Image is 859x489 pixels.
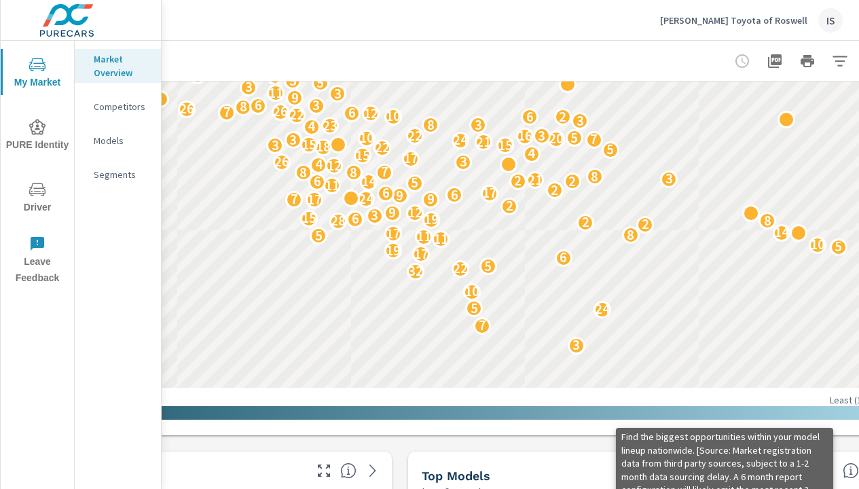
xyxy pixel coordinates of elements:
[316,75,324,91] p: 5
[590,131,598,147] p: 7
[5,236,70,287] span: Leave Feedback
[498,137,513,153] p: 15
[382,185,390,201] p: 6
[471,300,478,316] p: 5
[408,263,423,279] p: 32
[291,90,299,106] p: 9
[407,128,422,144] p: 22
[476,134,491,150] p: 21
[396,187,403,204] p: 9
[538,128,545,144] p: 3
[460,153,467,170] p: 3
[386,225,401,242] p: 17
[75,49,161,83] div: Market Overview
[560,249,567,266] p: 6
[794,48,821,75] button: Print Report
[572,337,580,353] p: 3
[355,147,370,164] p: 15
[75,130,161,151] div: Models
[299,164,307,181] p: 8
[451,187,458,203] p: 6
[371,207,378,223] p: 3
[274,153,289,170] p: 26
[482,185,497,201] p: 17
[255,97,262,113] p: 6
[568,173,576,189] p: 2
[289,132,297,148] p: 3
[352,211,359,227] p: 6
[273,103,288,120] p: 26
[301,210,316,226] p: 15
[313,460,335,482] button: Make Fullscreen
[818,8,843,33] div: IS
[422,469,490,483] h5: Top Models
[835,238,842,255] p: 5
[665,170,673,187] p: 3
[268,85,283,101] p: 11
[363,105,378,122] p: 12
[403,150,418,166] p: 17
[331,213,346,229] p: 28
[433,231,448,247] p: 11
[223,104,231,120] p: 7
[359,130,374,146] p: 10
[350,164,357,181] p: 8
[240,98,247,115] p: 8
[289,107,304,123] p: 22
[559,109,566,125] p: 2
[348,105,356,121] p: 6
[315,156,323,173] p: 4
[761,48,788,75] button: "Export Report to PDF"
[764,213,771,229] p: 8
[407,204,422,221] p: 12
[514,173,522,189] p: 2
[453,260,468,276] p: 22
[577,113,584,129] p: 3
[361,173,376,189] p: 14
[75,164,161,185] div: Segments
[323,117,337,134] p: 23
[414,246,428,262] p: 17
[810,236,825,253] p: 10
[94,100,150,113] p: Competitors
[179,101,194,117] p: 26
[816,460,837,482] button: Make Fullscreen
[453,132,468,148] p: 24
[479,317,486,333] p: 7
[606,141,614,158] p: 5
[528,145,535,162] p: 4
[245,79,253,95] p: 3
[826,48,854,75] button: Apply Filters
[289,73,297,89] p: 3
[642,216,649,232] p: 2
[526,109,534,125] p: 6
[582,214,589,230] p: 2
[327,158,342,174] p: 12
[291,191,298,207] p: 7
[94,52,150,79] p: Market Overview
[386,242,401,259] p: 19
[94,134,150,147] p: Models
[427,117,435,133] p: 8
[308,118,315,134] p: 4
[5,181,70,216] span: Driver
[595,301,610,317] p: 24
[570,130,578,146] p: 5
[528,172,543,188] p: 21
[314,173,321,189] p: 6
[464,283,479,300] p: 10
[375,139,390,156] p: 22
[411,175,418,191] p: 5
[272,137,279,153] p: 3
[549,130,564,147] p: 20
[359,191,373,207] p: 24
[325,177,340,194] p: 11
[551,182,558,198] p: 2
[307,192,322,208] p: 17
[315,228,323,244] p: 5
[774,224,789,240] p: 14
[484,258,492,274] p: 5
[381,164,388,180] p: 7
[475,117,482,133] p: 3
[334,86,342,102] p: 3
